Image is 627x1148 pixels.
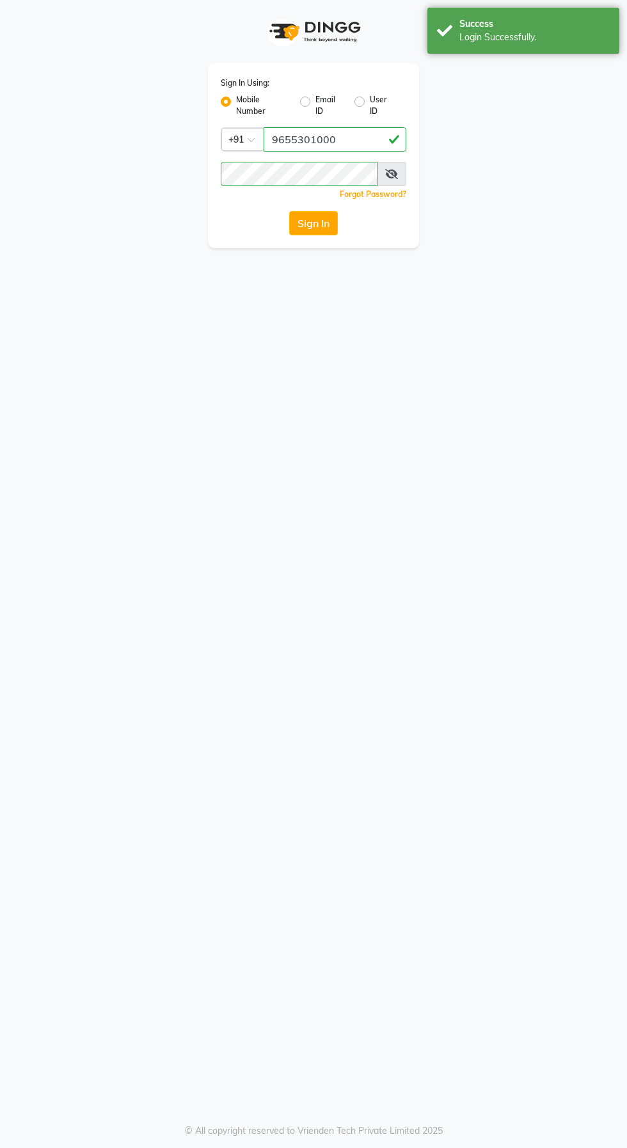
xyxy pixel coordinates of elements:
[264,127,406,152] input: Username
[370,94,396,117] label: User ID
[289,211,338,235] button: Sign In
[459,17,610,31] div: Success
[262,13,365,51] img: logo1.svg
[236,94,290,117] label: Mobile Number
[459,31,610,44] div: Login Successfully.
[340,189,406,199] a: Forgot Password?
[221,162,377,186] input: Username
[221,77,269,89] label: Sign In Using:
[315,94,344,117] label: Email ID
